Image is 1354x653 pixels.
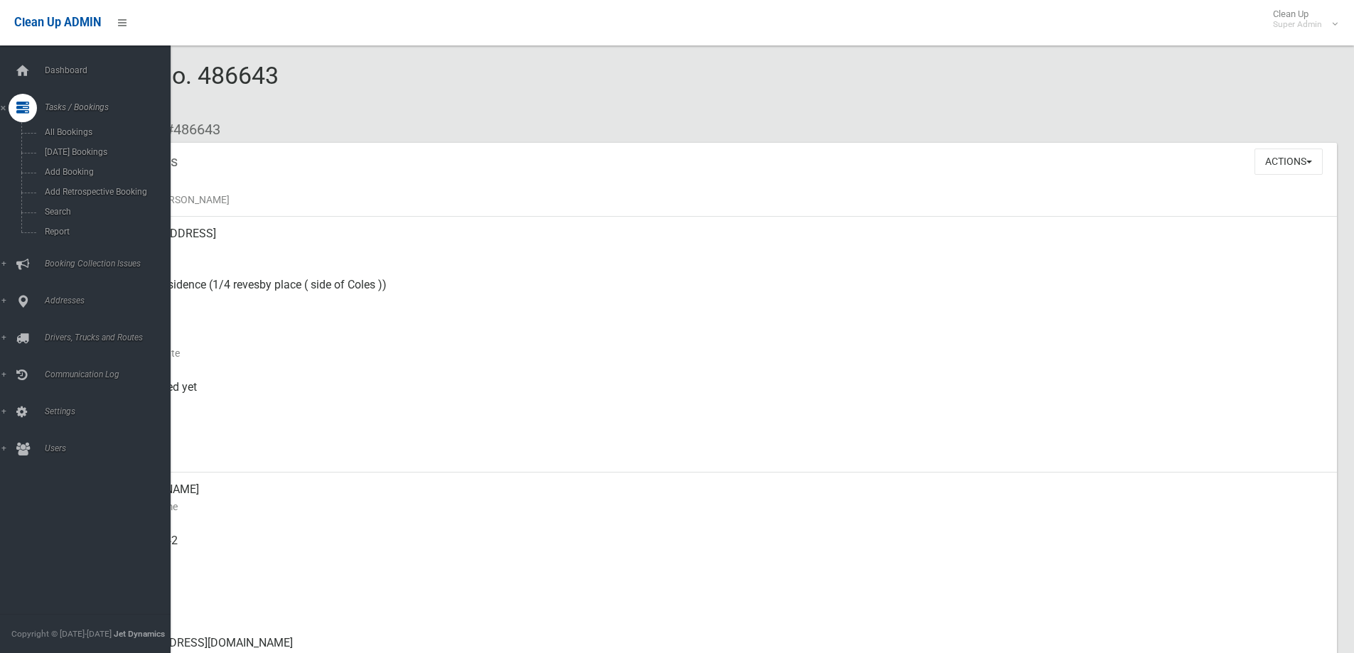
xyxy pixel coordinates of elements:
small: Address [114,242,1326,259]
div: [DATE] [114,421,1326,473]
span: Clean Up ADMIN [14,16,101,29]
span: Drivers, Trucks and Routes [41,333,181,342]
small: Contact Name [114,498,1326,515]
span: Add Retrospective Booking [41,187,169,197]
button: Actions [1254,149,1323,175]
span: Tasks / Bookings [41,102,181,112]
span: Add Booking [41,167,169,177]
div: 0452401342 [114,524,1326,575]
div: Back of Residence (1/4 revesby place ( side of Coles )) [114,268,1326,319]
span: Settings [41,406,181,416]
span: Booking Collection Issues [41,259,181,269]
small: Mobile [114,549,1326,566]
small: Collected At [114,396,1326,413]
span: Communication Log [41,369,181,379]
span: Addresses [41,296,181,306]
small: Collection Date [114,345,1326,362]
small: Landline [114,600,1326,617]
strong: Jet Dynamics [114,629,165,639]
span: Search [41,207,169,217]
small: Super Admin [1273,19,1322,30]
small: Name of [PERSON_NAME] [114,191,1326,208]
small: Zone [114,447,1326,464]
span: Copyright © [DATE]-[DATE] [11,629,112,639]
div: [STREET_ADDRESS] [114,217,1326,268]
span: Report [41,227,169,237]
span: Clean Up [1266,9,1336,30]
span: [DATE] Bookings [41,147,169,157]
div: [DATE] [114,319,1326,370]
span: All Bookings [41,127,169,137]
span: Users [41,443,181,453]
div: None given [114,575,1326,626]
span: Dashboard [41,65,181,75]
small: Pickup Point [114,293,1326,311]
div: Not collected yet [114,370,1326,421]
div: [PERSON_NAME] [114,473,1326,524]
li: #486643 [155,117,220,143]
span: Booking No. 486643 [63,61,279,117]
